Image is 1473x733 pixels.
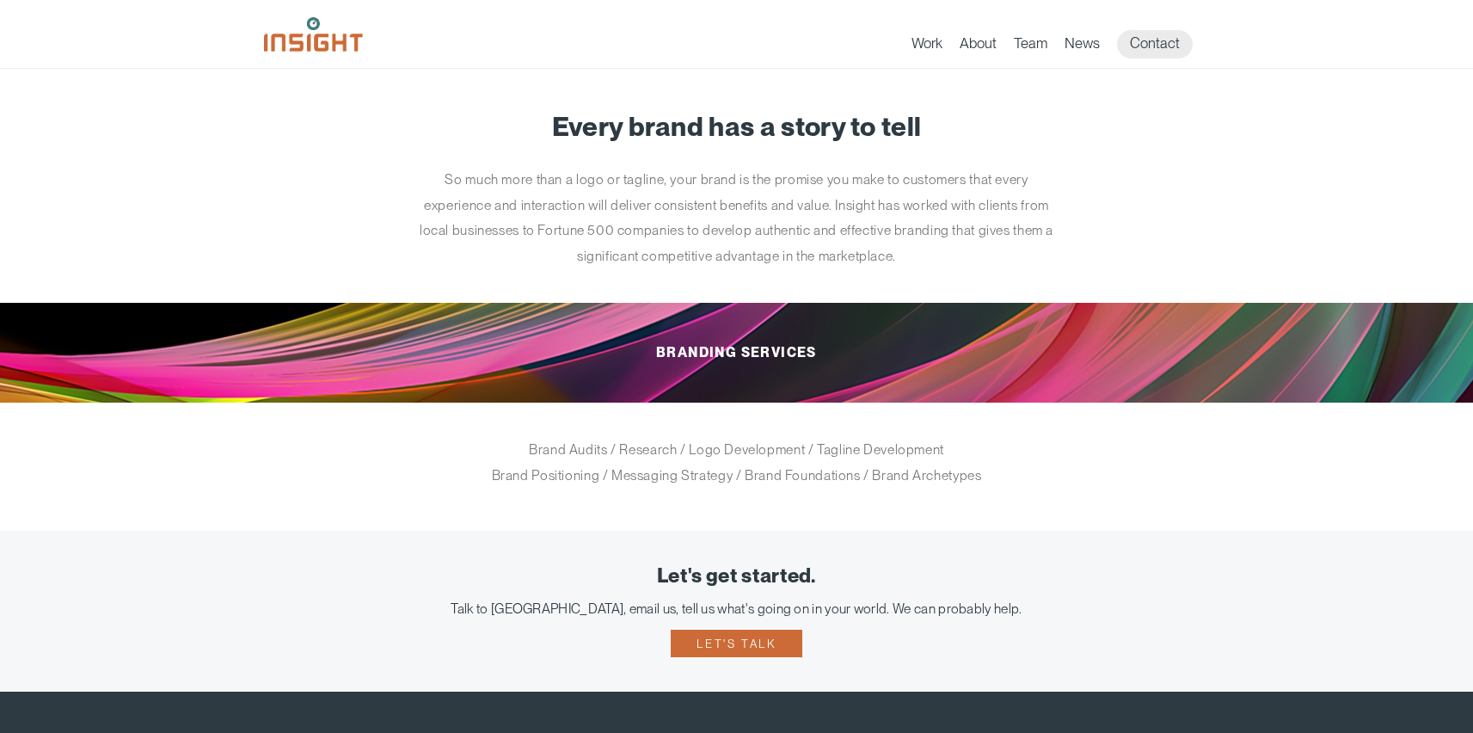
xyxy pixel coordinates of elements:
[290,112,1184,141] h1: Every brand has a story to tell
[671,630,801,657] a: Let's talk
[290,303,1184,403] h2: Branding Services
[414,167,1059,268] p: So much more than a logo or tagline, your brand is the promise you make to customers that every e...
[911,30,1210,59] nav: primary navigation menu
[264,17,363,52] img: Insight Marketing Design
[1014,34,1047,59] a: Team
[911,34,942,59] a: Work
[1117,30,1193,59] a: Contact
[26,601,1447,617] div: Talk to [GEOGRAPHIC_DATA], email us, tell us what's going on in your world. We can probably help.
[414,437,1059,488] p: Brand Audits / Research / Logo Development / Tagline Development Brand Positioning / Messaging St...
[26,565,1447,588] div: Let's get started.
[960,34,997,59] a: About
[1065,34,1100,59] a: News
